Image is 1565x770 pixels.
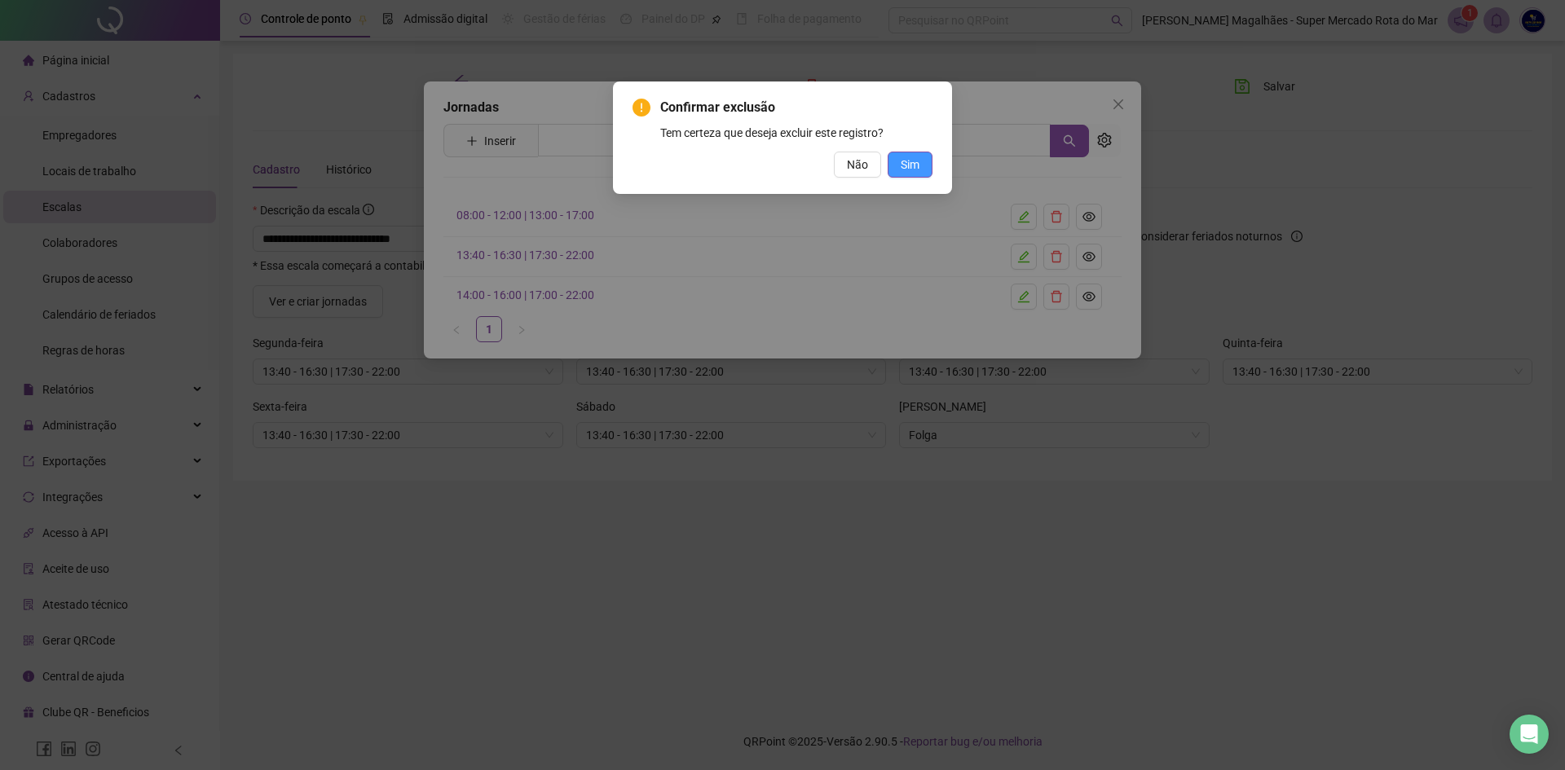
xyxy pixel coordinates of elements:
span: exclamation-circle [633,99,650,117]
div: Open Intercom Messenger [1510,715,1549,754]
span: Não [847,156,868,174]
span: Confirmar exclusão [660,99,775,115]
span: Tem certeza que deseja excluir este registro? [660,126,884,139]
button: Sim [888,152,932,178]
span: Sim [901,156,919,174]
button: Não [834,152,881,178]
